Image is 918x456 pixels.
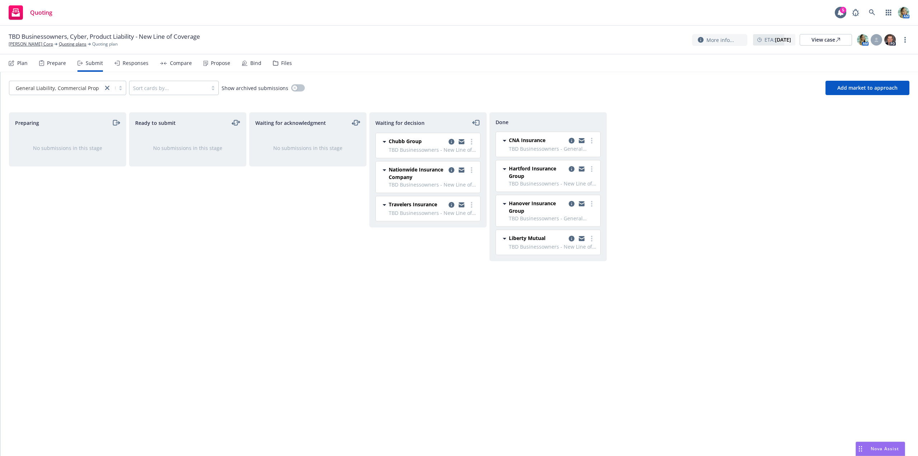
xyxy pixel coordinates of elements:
a: Quoting [6,3,55,23]
a: more [467,201,476,209]
span: General Liability, Commercial Property, ... [13,84,99,92]
span: Chubb Group [389,137,422,145]
div: 5 [840,7,846,13]
a: more [587,136,596,145]
span: More info... [706,36,734,44]
a: moveLeft [472,118,481,127]
a: moveRight [112,118,120,127]
a: Switch app [881,5,896,20]
span: TBD Businessowners - New Line of Coverage - General Liability, Commercial Property, Commercial Au... [389,146,476,154]
a: copy logging email [457,137,466,146]
a: copy logging email [447,166,456,174]
a: Report a Bug [848,5,863,20]
a: more [587,165,596,173]
a: copy logging email [567,199,576,208]
a: [PERSON_NAME] Corp [9,41,53,47]
img: photo [857,34,869,46]
div: Files [281,60,292,66]
span: Hanover Insurance Group [509,199,566,215]
span: Quoting [30,10,52,15]
span: Waiting for decision [375,119,425,127]
a: copy logging email [577,199,586,208]
span: Ready to submit [135,119,176,127]
a: copy logging email [577,234,586,243]
button: Nova Assist [856,442,905,456]
div: View case [811,34,840,45]
a: copy logging email [447,137,456,146]
span: Liberty Mutual [509,234,545,242]
div: Responses [123,60,148,66]
span: General Liability, Commercial Property, ... [16,84,115,92]
a: copy logging email [567,165,576,173]
a: Search [865,5,879,20]
a: more [901,36,909,44]
a: copy logging email [457,166,466,174]
span: Waiting for acknowledgment [255,119,326,127]
div: Prepare [47,60,66,66]
a: Quoting plans [59,41,86,47]
a: moveLeftRight [232,118,240,127]
span: Quoting plan [92,41,118,47]
span: CNA Insurance [509,136,545,144]
strong: [DATE] [775,36,791,43]
span: Preparing [15,119,39,127]
a: copy logging email [567,136,576,145]
div: Submit [86,60,103,66]
img: photo [884,34,896,46]
a: moveLeftRight [352,118,360,127]
a: more [587,199,596,208]
div: Propose [211,60,230,66]
span: TBD Businessowners - New Line of Coverage - General Liability, Commercial Property, Commercial Au... [509,243,596,250]
span: Hartford Insurance Group [509,165,566,180]
div: Compare [170,60,192,66]
a: copy logging email [447,201,456,209]
a: copy logging email [577,136,586,145]
button: Add market to approach [825,81,909,95]
a: close [103,84,112,92]
a: copy logging email [567,234,576,243]
div: Drag to move [856,442,865,456]
span: Done [496,118,508,126]
a: copy logging email [577,165,586,173]
a: more [467,166,476,174]
span: TBD Businessowners - General Liability, Commercial Property, Commercial Auto Liability [509,145,596,152]
span: TBD Businessowners - New Line of Coverage - General Liability, Commercial Property, Commercial Au... [389,209,476,217]
span: ETA : [765,36,791,43]
button: More info... [692,34,747,46]
a: copy logging email [457,201,466,209]
div: No submissions in this stage [141,144,235,152]
span: Travelers Insurance [389,201,437,208]
img: photo [898,7,909,18]
div: No submissions in this stage [261,144,355,152]
span: TBD Businessowners - New Line of Coverage - General Liability, Commercial Property, Commercial Au... [509,180,596,187]
span: Add market to approach [837,84,898,91]
span: Nova Assist [871,446,899,452]
a: more [467,137,476,146]
span: Show archived submissions [222,84,288,92]
a: more [587,234,596,243]
div: Bind [250,60,261,66]
span: TBD Businessowners, Cyber, Product Liability - New Line of Coverage [9,32,200,41]
a: View case [800,34,852,46]
div: Plan [17,60,28,66]
span: TBD Businessowners - General Liability, Commercial Property, Commercial Auto Liability [509,215,596,222]
span: TBD Businessowners - New Line of Coverage - General Liability, Commercial Property, Commercial Au... [389,181,476,188]
span: Nationwide Insurance Company [389,166,446,181]
div: No submissions in this stage [21,144,114,152]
